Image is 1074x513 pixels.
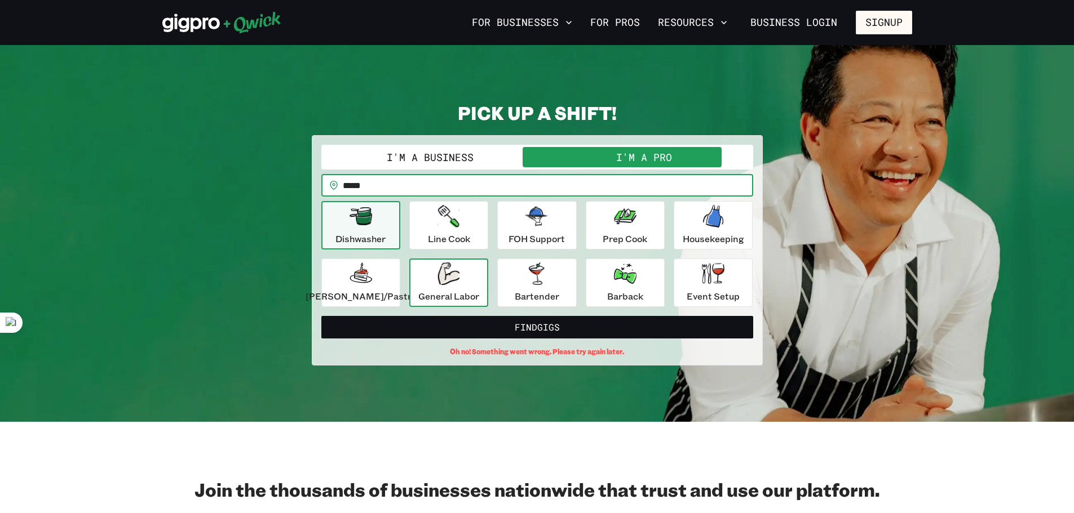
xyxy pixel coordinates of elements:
[653,13,732,32] button: Resources
[586,258,665,307] button: Barback
[674,258,753,307] button: Event Setup
[586,13,644,32] a: For Pros
[335,232,386,246] p: Dishwasher
[409,258,488,307] button: General Labor
[306,289,416,303] p: [PERSON_NAME]/Pastry
[537,147,751,167] button: I'm a Pro
[586,201,665,249] button: Prep Cook
[856,11,912,34] button: Signup
[515,289,559,303] p: Bartender
[674,201,753,249] button: Housekeeping
[603,232,647,246] p: Prep Cook
[683,232,744,246] p: Housekeeping
[607,289,643,303] p: Barback
[321,258,400,307] button: [PERSON_NAME]/Pastry
[687,289,740,303] p: Event Setup
[428,232,470,246] p: Line Cook
[409,201,488,249] button: Line Cook
[467,13,577,32] button: For Businesses
[324,147,537,167] button: I'm a Business
[312,101,763,124] h2: PICK UP A SHIFT!
[497,201,576,249] button: FOH Support
[321,201,400,249] button: Dishwasher
[418,289,479,303] p: General Labor
[321,316,753,338] button: FindGigs
[509,232,565,246] p: FOH Support
[497,258,576,307] button: Bartender
[450,347,624,356] span: Oh no! Something went wrong. Please try again later.
[741,11,847,34] a: Business Login
[162,478,912,501] h2: Join the thousands of businesses nationwide that trust and use our platform.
